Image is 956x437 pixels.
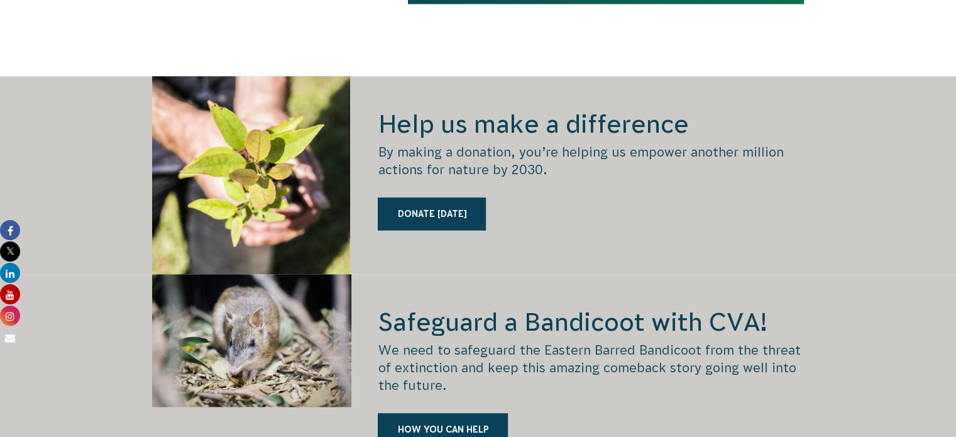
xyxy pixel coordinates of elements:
a: Donate [DATE] [378,197,486,230]
p: We need to safeguard the Eastern Barred Bandicoot from the threat of extinction and keep this ama... [378,341,804,394]
p: By making a donation, you’re helping us empower another million actions for nature by 2030. [378,143,804,179]
h2: Safeguard a Bandicoot with CVA! [378,306,804,338]
h2: Help us make a difference [378,108,804,140]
